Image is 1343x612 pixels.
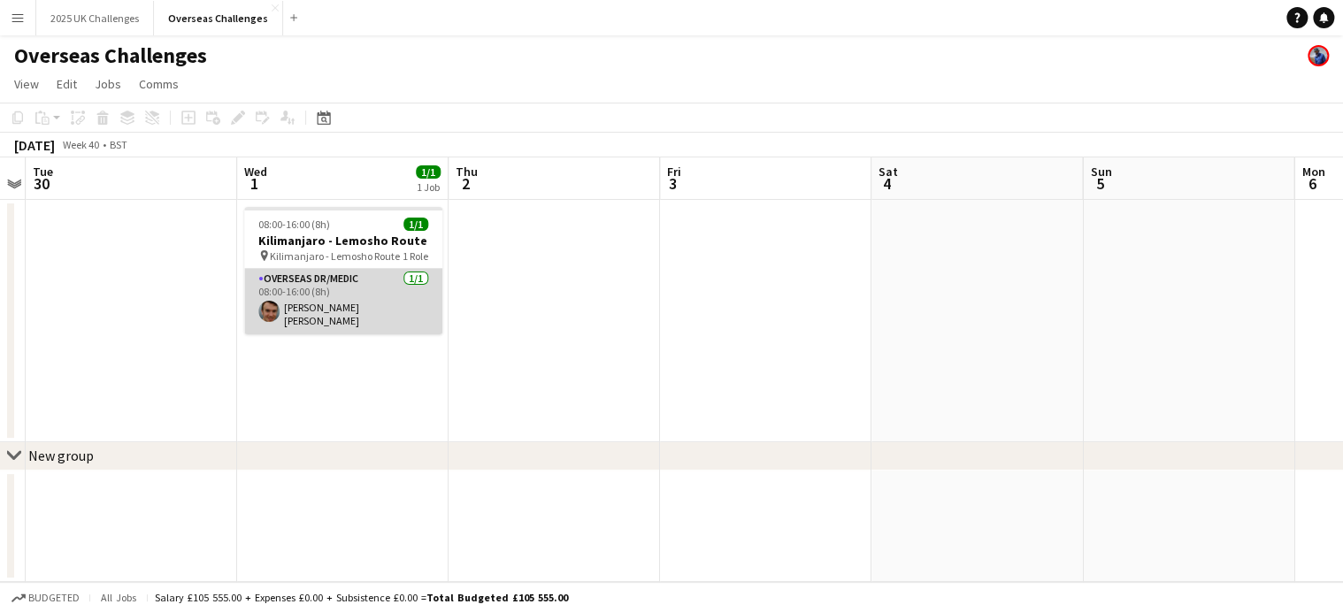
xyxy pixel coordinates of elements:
[14,42,207,69] h1: Overseas Challenges
[244,207,442,334] app-job-card: 08:00-16:00 (8h)1/1Kilimanjaro - Lemosho Route Kilimanjaro - Lemosho Route1 RoleOverseas Dr/Medic...
[155,591,568,604] div: Salary £105 555.00 + Expenses £0.00 + Subsistence £0.00 =
[244,164,267,180] span: Wed
[876,173,898,194] span: 4
[456,164,478,180] span: Thu
[139,76,179,92] span: Comms
[9,588,82,608] button: Budgeted
[1299,173,1324,194] span: 6
[403,218,428,231] span: 1/1
[1308,45,1329,66] app-user-avatar: Andy Baker
[1090,164,1111,180] span: Sun
[95,76,121,92] span: Jobs
[28,592,80,604] span: Budgeted
[403,249,428,263] span: 1 Role
[879,164,898,180] span: Sat
[7,73,46,96] a: View
[88,73,128,96] a: Jobs
[97,591,140,604] span: All jobs
[57,76,77,92] span: Edit
[154,1,283,35] button: Overseas Challenges
[426,591,568,604] span: Total Budgeted £105 555.00
[1301,164,1324,180] span: Mon
[244,269,442,334] app-card-role: Overseas Dr/Medic1/108:00-16:00 (8h)[PERSON_NAME] [PERSON_NAME]
[1087,173,1111,194] span: 5
[242,173,267,194] span: 1
[132,73,186,96] a: Comms
[417,180,440,194] div: 1 Job
[664,173,681,194] span: 3
[14,136,55,154] div: [DATE]
[14,76,39,92] span: View
[667,164,681,180] span: Fri
[28,447,94,464] div: New group
[416,165,441,179] span: 1/1
[244,233,442,249] h3: Kilimanjaro - Lemosho Route
[36,1,154,35] button: 2025 UK Challenges
[33,164,53,180] span: Tue
[258,218,330,231] span: 08:00-16:00 (8h)
[30,173,53,194] span: 30
[50,73,84,96] a: Edit
[58,138,103,151] span: Week 40
[110,138,127,151] div: BST
[270,249,400,263] span: Kilimanjaro - Lemosho Route
[453,173,478,194] span: 2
